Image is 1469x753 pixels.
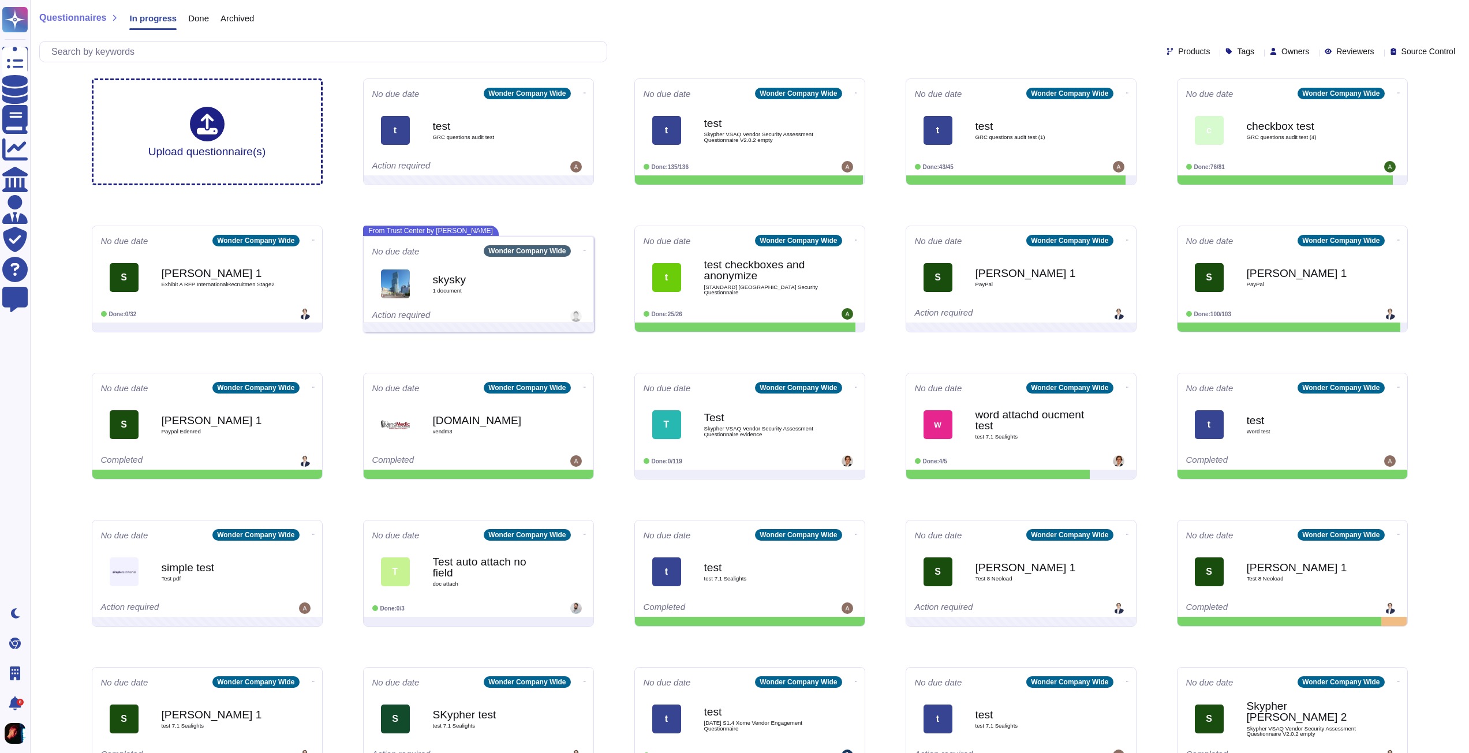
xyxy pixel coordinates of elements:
[704,706,820,717] b: test
[1186,89,1233,98] span: No due date
[433,581,548,587] span: doc attach
[652,557,681,586] div: t
[212,676,299,688] div: Wonder Company Wide
[1247,282,1362,287] span: PayPal
[1298,676,1384,688] div: Wonder Company Wide
[924,410,952,439] div: w
[372,384,420,392] span: No due date
[842,455,853,467] img: user
[704,259,820,281] b: test checkboxes and anonymize
[1186,678,1233,687] span: No due date
[110,263,139,292] div: S
[372,161,514,173] div: Action required
[644,237,691,245] span: No due date
[644,678,691,687] span: No due date
[17,699,24,706] div: 8
[1247,429,1362,434] span: Word test
[381,116,410,145] div: t
[975,723,1091,729] span: test 7.1 Sealights
[380,605,405,612] span: Done: 0/3
[372,531,420,540] span: No due date
[924,263,952,292] div: S
[433,429,548,434] span: vendm3
[162,282,277,287] span: Exhibit A RFP InternationalRecruitmen Stage2
[484,382,570,394] div: Wonder Company Wide
[372,89,420,98] span: No due date
[101,455,242,467] div: Completed
[381,705,410,733] div: S
[433,709,548,720] b: SKypher test
[915,531,962,540] span: No due date
[110,557,139,586] img: Logo
[363,226,499,236] span: From Trust Center by [PERSON_NAME]
[299,455,311,467] img: user
[1384,455,1396,467] img: user
[755,676,842,688] div: Wonder Company Wide
[2,721,33,746] button: user
[915,384,962,392] span: No due date
[644,602,785,614] div: Completed
[1186,384,1233,392] span: No due date
[652,705,681,733] div: t
[924,705,952,733] div: t
[39,13,106,23] span: Questionnaires
[372,455,514,467] div: Completed
[1247,726,1362,737] span: Skypher VSAQ Vendor Security Assessment Questionnaire V2.0.2 empty
[1186,602,1328,614] div: Completed
[162,576,277,582] span: Test pdf
[915,308,1056,320] div: Action required
[46,42,607,62] input: Search by keywords
[101,384,148,392] span: No due date
[299,308,311,320] img: user
[110,705,139,733] div: S
[924,116,952,145] div: t
[755,382,842,394] div: Wonder Company Wide
[704,426,820,437] span: Skypher VSAQ Vendor Security Assessment Questionnaire evidence
[1384,161,1396,173] img: user
[1195,263,1224,292] div: S
[1237,47,1254,55] span: Tags
[704,132,820,143] span: Skypher VSAQ Vendor Security Assessment Questionnaire V2.0.2 empty
[975,121,1091,132] b: test
[1113,602,1124,614] img: user
[433,134,548,140] span: GRC questions audit test
[1195,410,1224,439] div: t
[433,723,548,729] span: test 7.1 Sealights
[975,268,1091,279] b: [PERSON_NAME] 1
[842,161,853,173] img: user
[975,134,1091,140] span: GRC questions audit test (1)
[570,455,582,467] img: user
[129,14,177,23] span: In progress
[1186,531,1233,540] span: No due date
[372,678,420,687] span: No due date
[109,311,137,317] span: Done: 0/32
[652,410,681,439] div: T
[1026,88,1113,99] div: Wonder Company Wide
[975,562,1091,573] b: [PERSON_NAME] 1
[1026,235,1113,246] div: Wonder Company Wide
[433,121,548,132] b: test
[1247,700,1362,722] b: Skypher [PERSON_NAME] 2
[1401,47,1455,55] span: Source Control
[162,562,277,573] b: simple test
[484,676,570,688] div: Wonder Company Wide
[652,311,682,317] span: Done: 25/26
[101,237,148,245] span: No due date
[975,576,1091,582] span: Test 8 Neoload
[188,14,209,23] span: Done
[1247,121,1362,132] b: checkbox test
[652,263,681,292] div: t
[975,409,1091,431] b: word attachd oucment test
[212,382,299,394] div: Wonder Company Wide
[148,107,266,157] div: Upload questionnaire(s)
[975,282,1091,287] span: PayPal
[1026,382,1113,394] div: Wonder Company Wide
[433,415,548,426] b: [DOMAIN_NAME]
[1113,455,1124,467] img: user
[381,557,410,586] div: T
[162,723,277,729] span: test 7.1 Sealights
[755,235,842,246] div: Wonder Company Wide
[1384,308,1396,320] img: user
[1195,557,1224,586] div: S
[1113,308,1124,320] img: user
